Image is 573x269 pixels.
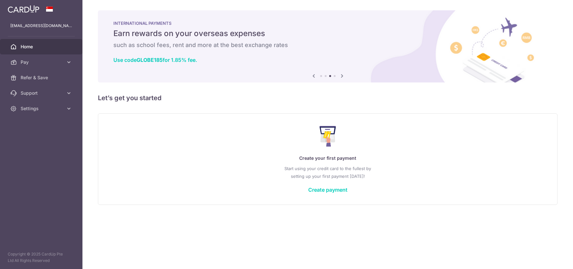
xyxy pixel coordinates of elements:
[21,74,63,81] span: Refer & Save
[113,28,542,39] h5: Earn rewards on your overseas expenses
[98,10,558,82] img: International Payment Banner
[98,93,558,103] h5: Let’s get you started
[21,43,63,50] span: Home
[113,21,542,26] p: INTERNATIONAL PAYMENTS
[21,59,63,65] span: Pay
[137,57,163,63] b: GLOBE185
[320,126,336,147] img: Make Payment
[308,187,348,193] a: Create payment
[21,105,63,112] span: Settings
[113,57,197,63] a: Use codeGLOBE185for 1.85% fee.
[8,5,39,13] img: CardUp
[10,23,72,29] p: [EMAIL_ADDRESS][DOMAIN_NAME]
[532,250,567,266] iframe: Opens a widget where you can find more information
[21,90,63,96] span: Support
[113,41,542,49] h6: such as school fees, rent and more at the best exchange rates
[111,165,544,180] p: Start using your credit card to the fullest by setting up your first payment [DATE]!
[111,154,544,162] p: Create your first payment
